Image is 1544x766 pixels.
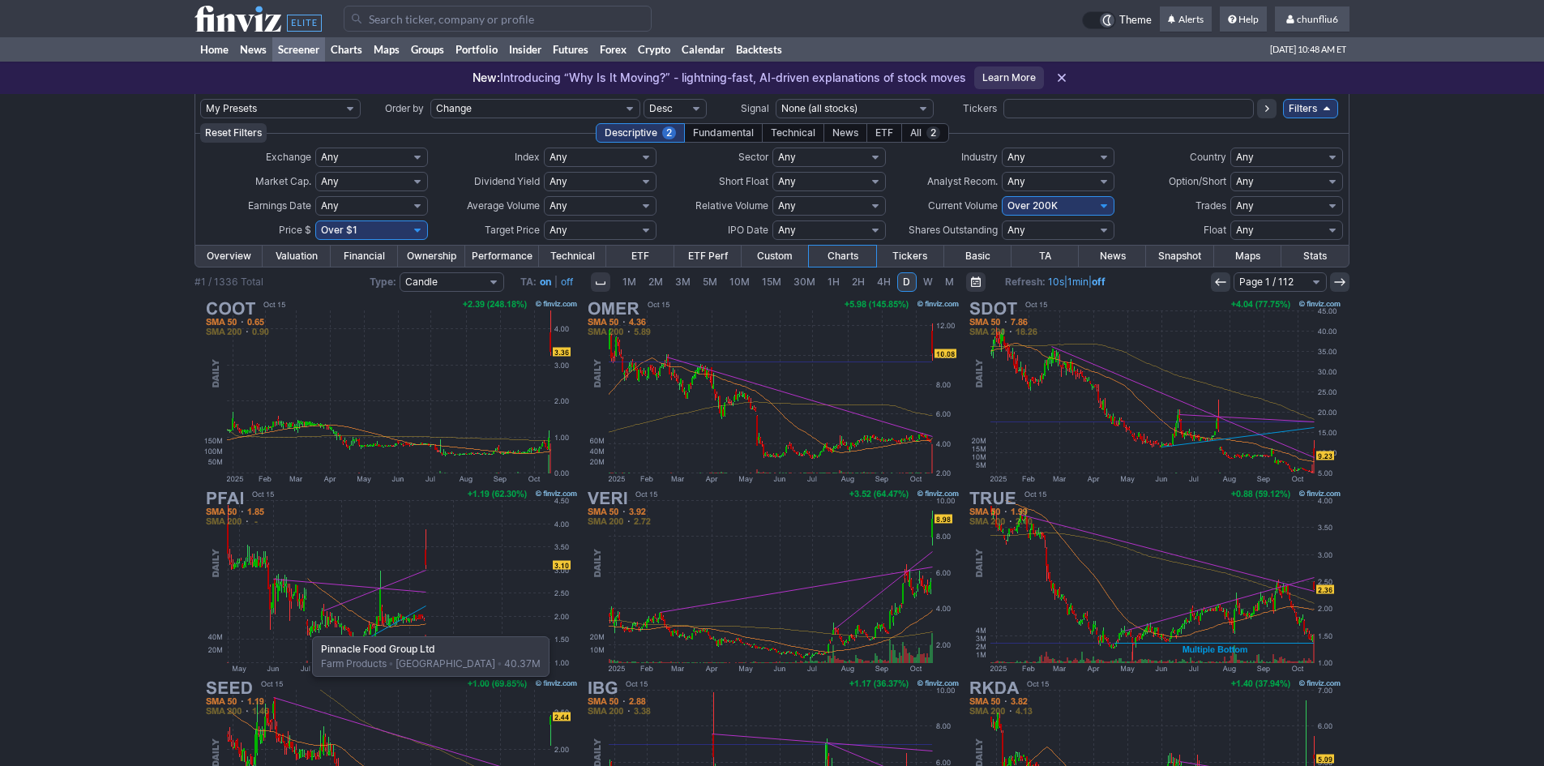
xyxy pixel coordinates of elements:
[495,657,504,670] span: •
[1281,246,1349,267] a: Stats
[398,246,465,267] a: Ownership
[503,37,547,62] a: Insider
[822,272,845,292] a: 1H
[901,123,949,143] div: All
[272,37,325,62] a: Screener
[719,175,768,187] span: Short Float
[473,71,500,84] span: New:
[1283,99,1338,118] a: Filters
[234,37,272,62] a: News
[944,246,1012,267] a: Basic
[622,276,636,288] span: 1M
[1214,246,1281,267] a: Maps
[928,199,998,212] span: Current Volume
[762,276,781,288] span: 15M
[966,272,986,292] button: Range
[927,175,998,187] span: Analyst Recom.
[1220,6,1267,32] a: Help
[1119,11,1152,29] span: Theme
[846,272,870,292] a: 2H
[201,486,580,676] img: PFAI - Pinnacle Food Group Ltd - Stock Price Chart
[643,272,669,292] a: 2M
[1160,6,1212,32] a: Alerts
[1195,199,1226,212] span: Trades
[450,37,503,62] a: Portfolio
[926,126,940,139] span: 2
[823,123,867,143] div: News
[675,276,691,288] span: 3M
[474,175,540,187] span: Dividend Yield
[674,246,742,267] a: ETF Perf
[852,276,865,288] span: 2H
[897,272,917,292] a: D
[344,6,652,32] input: Search
[554,276,558,288] span: |
[974,66,1044,89] a: Learn More
[809,246,876,267] a: Charts
[520,276,537,288] b: TA:
[387,657,396,670] span: •
[793,276,815,288] span: 30M
[695,199,768,212] span: Relative Volume
[684,123,763,143] div: Fundamental
[742,246,809,267] a: Custom
[1048,276,1064,288] a: 10s
[331,246,398,267] a: Financial
[923,276,933,288] span: W
[465,246,539,267] a: Performance
[195,274,263,290] div: #1 / 1336 Total
[539,246,606,267] a: Technical
[325,37,368,62] a: Charts
[467,199,540,212] span: Average Volume
[515,151,540,163] span: Index
[945,276,954,288] span: M
[741,102,769,114] span: Signal
[756,272,787,292] a: 15M
[617,272,642,292] a: 1M
[1012,246,1079,267] a: TA
[321,643,435,655] b: Pinnacle Food Group Ltd
[648,276,663,288] span: 2M
[939,272,960,292] a: M
[876,246,943,267] a: Tickers
[596,123,685,143] div: Descriptive
[583,486,962,676] img: VERI - Veritone Inc - Stock Price Chart
[255,175,311,187] span: Market Cap.
[1146,246,1213,267] a: Snapshot
[871,272,896,292] a: 4H
[697,272,723,292] a: 5M
[370,276,396,288] b: Type:
[1190,151,1226,163] span: Country
[195,37,234,62] a: Home
[762,123,824,143] div: Technical
[540,276,551,288] a: on
[263,246,330,267] a: Valuation
[964,486,1344,676] img: TRUE - Truecar Inc - Stock Price Chart
[485,224,540,236] span: Target Price
[594,37,632,62] a: Forex
[1169,175,1226,187] span: Option/Short
[917,272,939,292] a: W
[266,151,311,163] span: Exchange
[561,276,573,288] a: off
[866,123,902,143] div: ETF
[1092,276,1106,288] a: off
[703,276,717,288] span: 5M
[662,126,676,139] span: 2
[788,272,821,292] a: 30M
[1005,274,1106,290] span: | |
[1067,276,1088,288] a: 1min
[473,70,966,86] p: Introducing “Why Is It Moving?” - lightning-fast, AI-driven explanations of stock moves
[583,297,962,486] img: OMER - Omeros Corporation - Stock Price Chart
[676,37,730,62] a: Calendar
[828,276,840,288] span: 1H
[728,224,768,236] span: IPO Date
[738,151,768,163] span: Sector
[1005,276,1046,288] b: Refresh:
[909,224,998,236] span: Shares Outstanding
[729,276,750,288] span: 10M
[1275,6,1349,32] a: chunfliu6
[903,276,910,288] span: D
[405,37,450,62] a: Groups
[201,297,580,486] img: COOT - Australian Oilseeds Holdings Limited - Stock Price Chart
